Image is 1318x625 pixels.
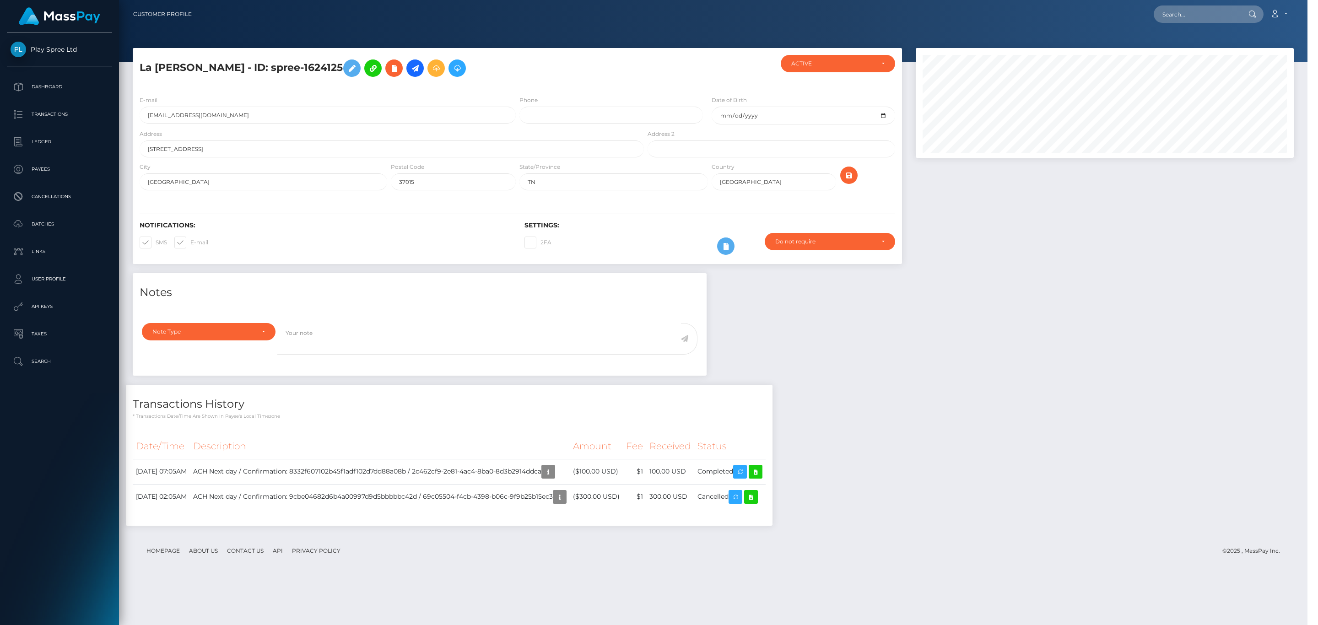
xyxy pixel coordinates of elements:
[11,135,108,149] p: Ledger
[11,355,108,368] p: Search
[11,300,108,313] p: API Keys
[11,327,108,341] p: Taxes
[11,217,108,231] p: Batches
[11,162,108,176] p: Payees
[11,190,108,204] p: Cancellations
[11,272,108,286] p: User Profile
[11,80,108,94] p: Dashboard
[7,45,112,54] span: Play Spree Ltd
[11,108,108,121] p: Transactions
[11,245,108,259] p: Links
[11,42,26,57] img: Play Spree Ltd
[19,7,100,25] img: MassPay Logo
